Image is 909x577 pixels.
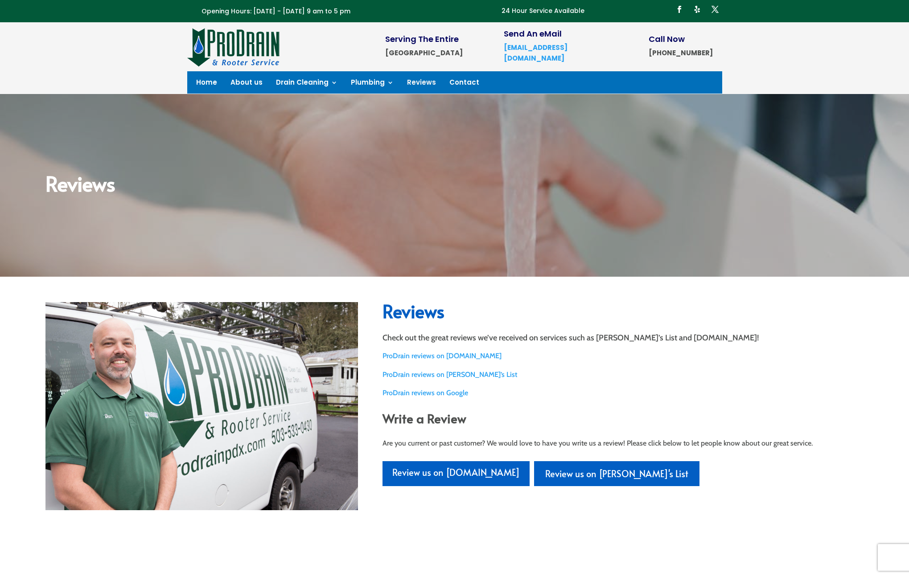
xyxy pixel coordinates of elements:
a: Review us on [PERSON_NAME]'s List [534,461,699,486]
a: Reviews [407,79,436,89]
a: Follow on Yelp [690,2,704,16]
strong: [GEOGRAPHIC_DATA] [385,48,463,57]
h2: Write a Review [383,411,864,430]
span: Send An eMail [504,28,562,39]
a: Review us on [DOMAIN_NAME] [383,461,530,486]
a: Plumbing [351,79,394,89]
h2: Reviews [383,302,864,324]
a: ProDrain reviews on [PERSON_NAME]’s List [383,370,517,379]
p: Check out the great reviews we’ve received on services such as [PERSON_NAME]’s List and [DOMAIN_N... [383,332,864,343]
h2: Reviews [45,173,864,198]
a: Home [196,79,217,89]
a: ProDrain reviews on Google [383,389,468,397]
a: Follow on Facebook [672,2,687,16]
img: site-logo-100h [187,27,280,67]
a: [EMAIL_ADDRESS][DOMAIN_NAME] [504,43,568,63]
p: Are you current or past customer? We would love to have you write us a review! Please click below... [383,438,864,449]
a: ProDrain reviews on [DOMAIN_NAME] [383,352,502,360]
span: Opening Hours: [DATE] - [DATE] 9 am to 5 pm [202,7,350,16]
span: Call Now [649,33,685,45]
a: Drain Cleaning [276,79,337,89]
a: Follow on X [708,2,722,16]
p: 24 Hour Service Available [502,6,584,16]
a: Contact [449,79,479,89]
img: _MG_4155_1 [45,302,358,510]
span: Serving The Entire [385,33,459,45]
strong: [PHONE_NUMBER] [649,48,713,57]
a: About us [230,79,263,89]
